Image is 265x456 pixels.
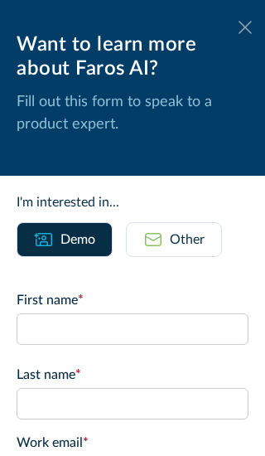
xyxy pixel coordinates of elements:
label: Last name [17,365,248,385]
div: Other [170,230,205,250]
label: First name [17,290,248,310]
label: Work email [17,433,248,453]
div: Want to learn more about Faros AI? [17,33,248,81]
div: I'm interested in... [17,192,248,212]
p: Fill out this form to speak to a product expert. [17,91,248,136]
div: Demo [60,230,95,250]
